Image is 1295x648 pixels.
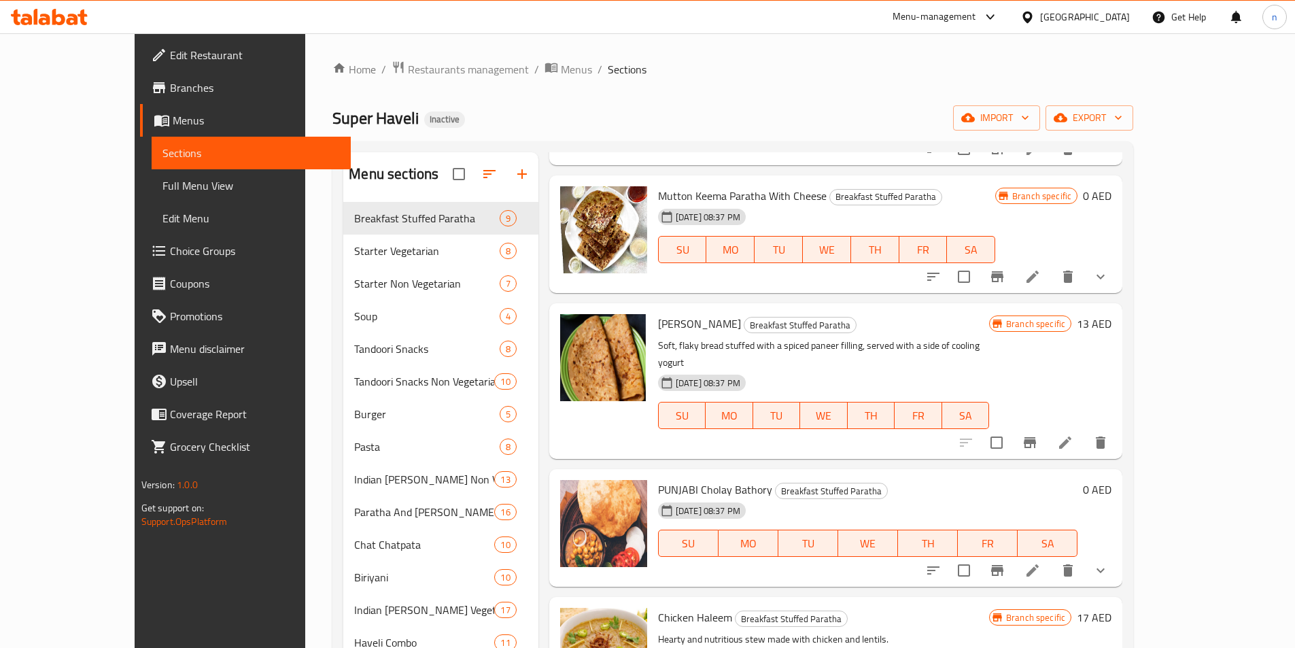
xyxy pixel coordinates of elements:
span: SU [664,534,713,553]
span: WE [808,240,846,260]
span: Mutton Keema Paratha With Cheese [658,186,827,206]
span: Paratha And [PERSON_NAME] Roll [354,504,494,520]
span: SA [948,406,984,426]
div: items [500,243,517,259]
li: / [381,61,386,78]
div: Indian Curry Non Vegetarian [354,471,494,488]
div: Indian Curry Vegetarian [354,602,494,618]
a: Menus [140,104,351,137]
div: items [494,569,516,585]
div: Soup [354,308,499,324]
span: Indian [PERSON_NAME] Non Vegetarian [354,471,494,488]
span: 1.0.0 [177,476,198,494]
span: Branch specific [1007,190,1077,203]
button: Branch-specific-item [981,554,1014,587]
button: MO [706,402,753,429]
button: Branch-specific-item [1014,426,1046,459]
span: Sort sections [473,158,506,190]
div: Starter Vegetarian8 [343,235,538,267]
div: items [500,308,517,324]
a: Menu disclaimer [140,332,351,365]
div: Biriyani10 [343,561,538,594]
div: Burger5 [343,398,538,430]
h6: 13 AED [1077,314,1111,333]
h6: 0 AED [1083,186,1111,205]
li: / [534,61,539,78]
img: Paneer Paratha [560,314,647,401]
span: Chat Chatpata [354,536,494,553]
span: Menu disclaimer [170,341,340,357]
span: 8 [500,343,516,356]
div: Paratha And [PERSON_NAME] Roll16 [343,496,538,528]
span: Tandoori Snacks Non Vegetarian [354,373,494,390]
div: Breakfast Stuffed Paratha [744,317,857,333]
nav: breadcrumb [332,61,1133,78]
div: Tandoori Snacks Non Vegetarian10 [343,365,538,398]
span: Full Menu View [162,177,340,194]
span: Edit Menu [162,210,340,226]
span: 10 [495,375,515,388]
button: FR [895,402,942,429]
span: Breakfast Stuffed Paratha [830,189,942,205]
a: Edit menu item [1057,434,1073,451]
span: [DATE] 08:37 PM [670,505,746,517]
span: 7 [500,277,516,290]
span: Sections [162,145,340,161]
button: TH [898,530,958,557]
span: 10 [495,571,515,584]
span: Restaurants management [408,61,529,78]
a: Menus [545,61,592,78]
span: 16 [495,506,515,519]
span: Starter Non Vegetarian [354,275,499,292]
div: items [494,373,516,390]
span: 9 [500,212,516,225]
a: Full Menu View [152,169,351,202]
a: Restaurants management [392,61,529,78]
span: Indian [PERSON_NAME] Vegetarian [354,602,494,618]
span: Version: [141,476,175,494]
span: Edit Restaurant [170,47,340,63]
a: Edit Restaurant [140,39,351,71]
h6: 17 AED [1077,608,1111,627]
button: MO [706,236,755,263]
span: Select to update [950,556,978,585]
a: Home [332,61,376,78]
span: Starter Vegetarian [354,243,499,259]
div: Burger [354,406,499,422]
div: items [500,210,517,226]
button: TU [753,402,800,429]
a: Coupons [140,267,351,300]
span: Super Haveli [332,103,419,133]
span: SA [1023,534,1072,553]
div: Pasta [354,439,499,455]
button: WE [803,236,851,263]
span: Coupons [170,275,340,292]
button: sort-choices [917,260,950,293]
span: [PERSON_NAME] [658,313,741,334]
div: Breakfast Stuffed Paratha [735,611,848,627]
button: FR [958,530,1018,557]
span: [DATE] 08:37 PM [670,377,746,390]
div: Breakfast Stuffed Paratha9 [343,202,538,235]
button: delete [1052,260,1084,293]
span: Menus [173,112,340,129]
a: Edit menu item [1024,269,1041,285]
span: export [1056,109,1122,126]
button: Branch-specific-item [981,260,1014,293]
span: 4 [500,310,516,323]
span: 8 [500,441,516,454]
a: Choice Groups [140,235,351,267]
a: Grocery Checklist [140,430,351,463]
a: Coverage Report [140,398,351,430]
div: items [494,471,516,488]
span: FR [963,534,1012,553]
a: Support.OpsPlatform [141,513,228,530]
button: export [1046,105,1133,131]
span: Chicken Haleem [658,607,732,628]
div: items [494,536,516,553]
span: Get support on: [141,499,204,517]
div: Soup4 [343,300,538,332]
button: WE [800,402,847,429]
